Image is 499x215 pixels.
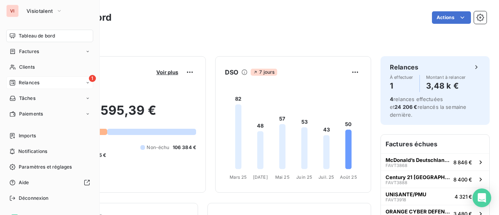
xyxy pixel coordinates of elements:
[6,76,93,89] a: 1Relances
[44,103,196,126] h2: 81 595,39 €
[386,191,426,197] span: UNISANTE/PMU
[381,135,489,153] h6: Factures échues
[386,163,407,168] span: FAVT3868
[230,174,247,180] tspan: Mars 25
[426,80,466,92] h4: 3,48 k €
[6,30,93,42] a: Tableau de bord
[19,32,55,39] span: Tableau de bord
[19,110,43,117] span: Paiements
[386,174,450,180] span: Century 21 [GEOGRAPHIC_DATA]
[453,159,472,165] span: 8 846 €
[381,171,489,188] button: Century 21 [GEOGRAPHIC_DATA]FAVT38888 400 €
[18,148,47,155] span: Notifications
[19,179,29,186] span: Aide
[6,176,93,189] a: Aide
[19,195,49,202] span: Déconnexion
[472,188,491,207] div: Open Intercom Messenger
[147,144,169,151] span: Non-échu
[154,69,180,76] button: Voir plus
[386,180,407,185] span: FAVT3888
[6,92,93,105] a: Tâches
[19,95,35,102] span: Tâches
[390,62,418,72] h6: Relances
[386,197,406,202] span: FAVT3918
[395,104,417,110] span: 24 206 €
[253,174,268,180] tspan: [DATE]
[390,96,393,102] span: 4
[390,96,466,118] span: relances effectuées et relancés la semaine dernière.
[156,69,178,75] span: Voir plus
[455,194,472,200] span: 4 321 €
[6,45,93,58] a: Factures
[89,75,96,82] span: 1
[390,80,413,92] h4: 1
[426,75,466,80] span: Montant à relancer
[27,8,53,14] span: Visiotalent
[6,61,93,73] a: Clients
[381,188,489,205] button: UNISANTE/PMUFAVT39184 321 €
[386,157,450,163] span: McDonald’s Deutschland LLC
[6,130,93,142] a: Imports
[453,176,472,183] span: 8 400 €
[6,5,19,17] div: VI
[390,75,413,80] span: À effectuer
[19,163,72,171] span: Paramètres et réglages
[19,64,35,71] span: Clients
[319,174,334,180] tspan: Juil. 25
[6,161,93,173] a: Paramètres et réglages
[6,108,93,120] a: Paiements
[19,48,39,55] span: Factures
[19,132,36,139] span: Imports
[251,69,277,76] span: 7 jours
[19,79,39,86] span: Relances
[432,11,471,24] button: Actions
[275,174,290,180] tspan: Mai 25
[173,144,196,151] span: 106 384 €
[381,153,489,171] button: McDonald’s Deutschland LLCFAVT38688 846 €
[340,174,357,180] tspan: Août 25
[296,174,312,180] tspan: Juin 25
[386,208,450,215] span: ORANGE CYBER DEFENSE
[225,68,238,77] h6: DSO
